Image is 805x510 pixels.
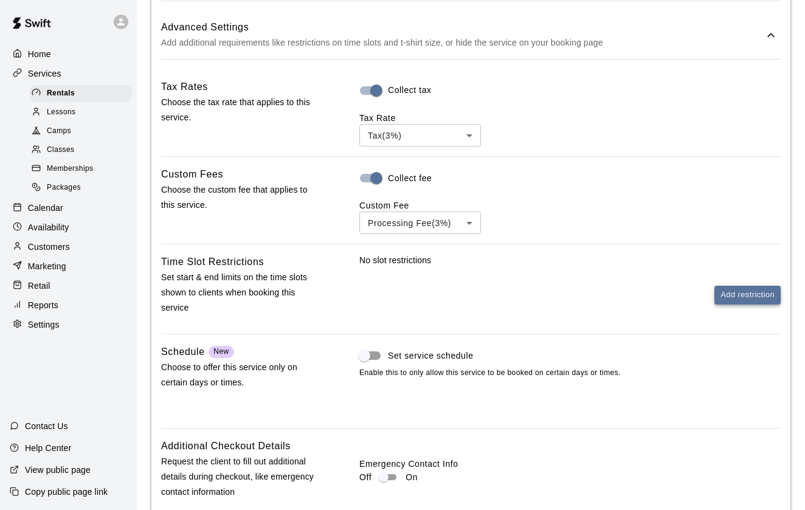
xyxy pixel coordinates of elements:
[161,95,322,125] p: Choose the tax rate that applies to this service.
[10,257,127,275] a: Marketing
[161,270,322,316] p: Set start & end limits on the time slots shown to clients when booking this service
[29,103,137,122] a: Lessons
[10,199,127,217] a: Calendar
[388,350,473,362] span: Set service schedule
[359,124,481,146] div: Tax ( 3 %)
[28,280,50,292] p: Retail
[10,218,127,236] a: Availability
[28,299,58,311] p: Reports
[10,277,127,295] a: Retail
[25,486,108,498] p: Copy public page link
[47,144,74,156] span: Classes
[47,182,81,194] span: Packages
[28,67,61,80] p: Services
[28,260,66,272] p: Marketing
[161,254,264,270] h6: Time Slot Restrictions
[161,11,781,59] div: Advanced SettingsAdd additional requirements like restrictions on time slots and t-shirt size, or...
[161,167,223,182] h6: Custom Fees
[161,344,205,360] h6: Schedule
[388,84,432,97] span: Collect tax
[161,35,764,50] p: Add additional requirements like restrictions on time slots and t-shirt size, or hide the service...
[47,125,71,137] span: Camps
[25,420,68,432] p: Contact Us
[359,458,781,470] label: Emergency Contact Info
[161,19,764,35] h6: Advanced Settings
[161,454,322,500] p: Request the client to fill out additional details during checkout, like emergency contact informa...
[359,254,781,266] p: No slot restrictions
[161,360,322,390] p: Choose to offer this service only on certain days or times.
[47,163,93,175] span: Memberships
[359,367,781,379] span: Enable this to only allow this service to be booked on certain days or times.
[29,84,137,103] a: Rentals
[29,160,132,177] div: Memberships
[359,212,481,234] div: Processing Fee ( 3% )
[29,160,137,179] a: Memberships
[161,79,208,95] h6: Tax Rates
[359,113,396,123] label: Tax Rate
[10,238,127,256] a: Customers
[28,221,69,233] p: Availability
[10,64,127,83] a: Services
[29,123,132,140] div: Camps
[28,241,70,253] p: Customers
[161,182,322,213] p: Choose the custom fee that applies to this service.
[29,104,132,121] div: Lessons
[29,142,132,159] div: Classes
[10,296,127,314] a: Reports
[25,464,91,476] p: View public page
[406,471,418,484] p: On
[29,179,132,196] div: Packages
[47,88,75,100] span: Rentals
[29,122,137,141] a: Camps
[161,438,291,454] h6: Additional Checkout Details
[388,172,432,185] span: Collect fee
[359,201,409,210] label: Custom Fee
[29,141,137,160] a: Classes
[714,286,781,305] button: Add restriction
[47,106,76,119] span: Lessons
[25,442,71,454] p: Help Center
[10,315,127,334] a: Settings
[213,347,229,356] span: New
[10,45,127,63] a: Home
[29,85,132,102] div: Rentals
[29,179,137,198] a: Packages
[28,202,63,214] p: Calendar
[359,471,371,484] p: Off
[28,319,60,331] p: Settings
[28,48,51,60] p: Home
